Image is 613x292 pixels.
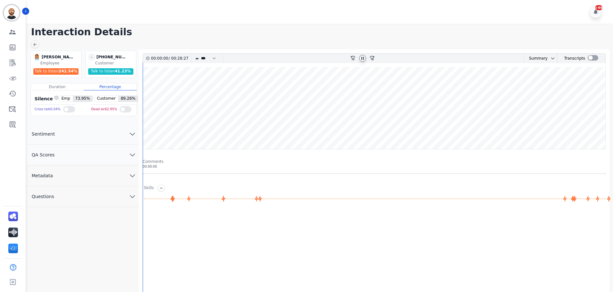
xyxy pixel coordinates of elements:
svg: chevron down [129,193,136,200]
button: QA Scores chevron down [27,145,139,165]
h1: Interaction Details [31,26,613,38]
span: Sentiment [27,131,60,137]
span: - [88,54,95,61]
div: Silence [33,96,59,102]
div: Cross talk 0.04 % [35,105,61,114]
span: 242.54 % [59,69,77,73]
div: [PERSON_NAME] Still [42,54,74,61]
span: Customer [94,96,118,102]
img: Bordered avatar [4,5,19,21]
div: Talk to listen [33,68,79,75]
div: Transcripts [564,54,585,63]
div: Summary [524,54,548,63]
button: chevron down [548,56,555,61]
div: Skills [144,185,154,191]
div: / [151,54,190,63]
div: Customer [95,61,135,66]
svg: chevron down [129,172,136,179]
div: Dead air 62.95 % [91,105,117,114]
span: 89.26 % [118,96,138,102]
span: QA Scores [27,152,60,158]
div: Percentage [84,83,137,90]
div: 00:00:00 [143,164,606,169]
div: 00:28:27 [170,54,188,63]
span: 73.95 % [73,96,93,102]
span: 41.23 % [115,69,131,73]
span: Metadata [27,172,58,179]
div: 00:00:00 [151,54,169,63]
div: [PHONE_NUMBER] [97,54,129,61]
div: Employee [40,61,80,66]
button: Metadata chevron down [27,165,139,186]
div: Comments [143,159,606,164]
div: +99 [595,5,602,10]
button: Questions chevron down [27,186,139,207]
button: Sentiment chevron down [27,124,139,145]
svg: chevron down [129,151,136,159]
div: Duration [31,83,84,90]
div: Talk to listen [88,68,134,75]
svg: chevron down [550,56,555,61]
span: Questions [27,193,59,200]
svg: chevron down [129,130,136,138]
span: Emp [59,96,73,102]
